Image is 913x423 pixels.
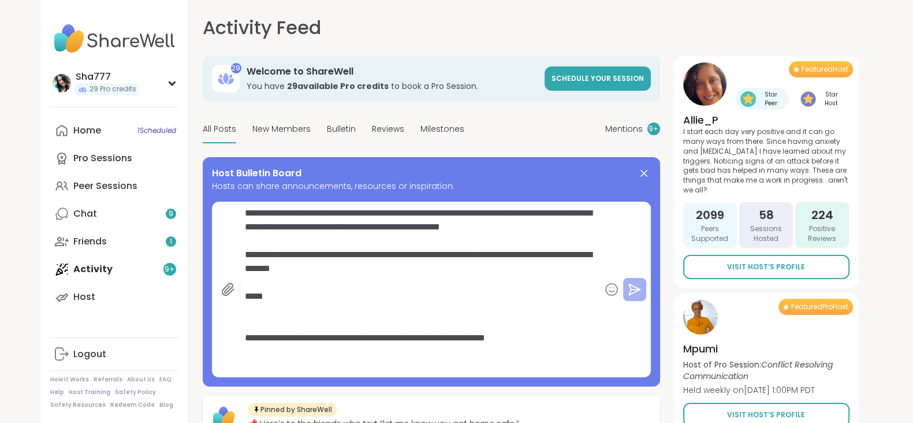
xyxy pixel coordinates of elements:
span: New Members [252,123,311,135]
span: Visit Host’s Profile [727,410,805,420]
i: Conflict Resolving Communication [683,359,833,382]
span: 224 [811,207,833,223]
span: 9 + [649,124,658,134]
div: Pro Sessions [73,152,132,165]
a: Schedule your session [545,66,651,91]
span: Featured Host [802,65,848,74]
h3: Welcome to ShareWell [247,65,538,78]
a: Safety Resources [50,401,106,409]
div: Host [73,291,95,303]
img: Star Peer [740,91,756,107]
div: Peer Sessions [73,180,137,192]
span: Reviews [372,123,404,135]
a: Host [50,283,179,311]
span: Featured Pro Host [791,302,848,311]
div: Friends [73,235,107,248]
h4: Mpumi [683,342,849,356]
div: Home [73,124,101,137]
p: I start each day very positive and it can go many ways from there. Since having anxiety and [MEDI... [683,127,849,195]
a: Home1Scheduled [50,117,179,144]
h1: Activity Feed [203,14,321,42]
span: 2099 [696,207,724,223]
span: Peers Supported [688,224,732,244]
span: 1 [170,237,172,247]
b: 29 available Pro credit s [287,80,389,92]
span: 58 [759,207,774,223]
a: Pro Sessions [50,144,179,172]
span: Positive Reviews [800,224,844,244]
span: Bulletin [327,123,356,135]
span: 1 Scheduled [137,126,176,135]
a: Host Training [69,388,110,396]
span: Mentions [605,123,643,135]
h3: You have to book a Pro Session. [247,80,538,92]
a: Safety Policy [115,388,156,396]
a: How It Works [50,376,89,384]
div: Sha777 [76,70,139,83]
a: Chat9 [50,200,179,228]
img: Mpumi [683,300,718,335]
a: About Us [127,376,155,384]
a: Redeem Code [110,401,155,409]
span: Sessions Hosted [744,224,788,244]
img: ShareWell Nav Logo [50,18,179,59]
a: Friends1 [50,228,179,255]
p: Host of Pro Session: [683,359,849,382]
div: Pinned by ShareWell [248,403,337,417]
img: Sha777 [53,74,71,92]
span: Star Host [818,90,845,107]
div: Logout [73,348,106,361]
span: Schedule your session [551,73,644,83]
a: Help [50,388,64,396]
span: Host Bulletin Board [212,166,301,180]
h4: Allie_P [683,113,849,127]
a: Peer Sessions [50,172,179,200]
span: 29 Pro credits [90,84,136,94]
span: Star Peer [758,90,784,107]
a: FAQ [159,376,172,384]
span: Visit Host’s Profile [727,262,805,272]
span: 9 [169,209,173,219]
a: Blog [159,401,173,409]
span: All Posts [203,123,236,135]
img: Allie_P [683,62,726,106]
span: Hosts can share announcements, resources or inspiration. [212,180,651,192]
a: Logout [50,340,179,368]
div: Chat [73,207,97,220]
p: Held weekly on [DATE] 1:00PM PDT [683,384,849,396]
a: Visit Host’s Profile [683,255,849,279]
a: Referrals [94,376,122,384]
img: Star Host [800,91,816,107]
span: Milestones [420,123,464,135]
div: 29 [231,63,241,73]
